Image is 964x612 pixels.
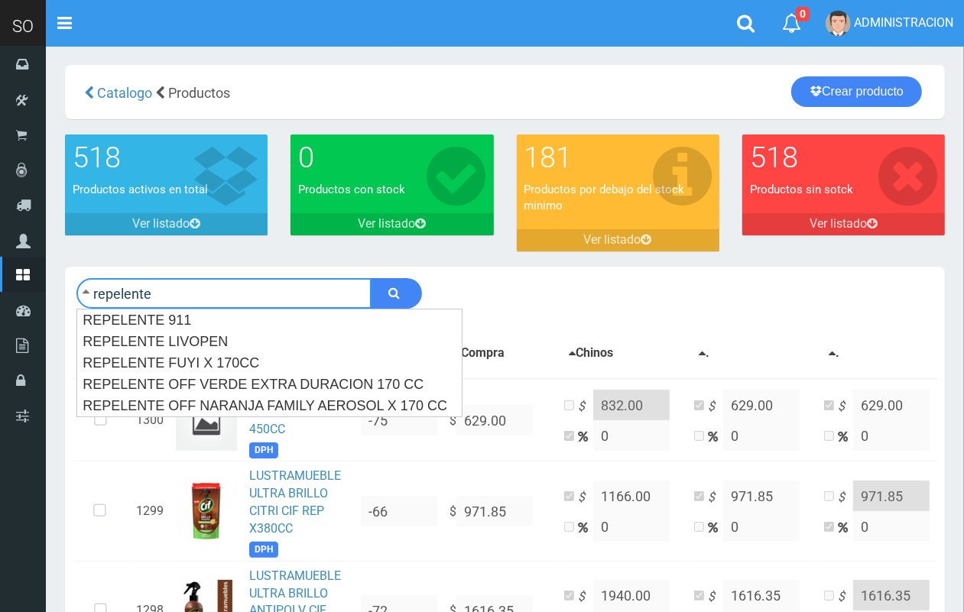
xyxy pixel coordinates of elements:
[94,85,152,101] a: Catalogo
[694,344,714,363] button: .
[578,398,593,416] i: $
[708,398,723,416] i: $
[443,461,558,561] td: $
[838,588,853,606] i: $
[249,468,341,536] a: LUSTRAMUEBLE ULTRA BRILLO CITRI CIF REP X380CC
[290,213,493,235] a: Ver listado
[708,489,723,507] i: $
[358,216,415,231] font: Ver listado
[77,309,462,331] div: REPELENTE 911
[77,374,462,395] div: REPELENTE OFF VERDE EXTRA DURACION 170 CC
[73,183,208,196] font: Productos activos en total
[298,183,405,196] font: Productos con stock
[443,379,558,461] td: $
[791,76,922,107] a: Crear producto
[824,344,844,363] button: .
[708,588,723,606] i: $
[168,85,230,101] span: Productos
[584,232,641,247] font: Ver listado
[450,344,509,363] button: Compra
[838,489,853,507] i: $
[750,183,853,196] font: Productos sin sotck
[176,390,237,451] img: ...
[742,213,945,235] a: Ver listado
[810,216,867,231] font: Ver listado
[578,588,593,606] i: $
[517,229,719,251] a: Ver listado
[796,7,810,21] span: 0
[65,213,268,235] a: Ver listado
[249,387,348,436] a: LIMPIADOR BAÑO DP CIF EXPERT X 450CC
[73,141,121,174] font: 518
[77,331,462,352] div: REPELENTE LIVOPEN
[77,395,462,416] div: REPELENTE OFF NARANJA FAMILY AEROSOL X 170 CC
[826,11,851,36] img: User Image
[298,141,314,174] font: 0
[750,141,798,174] font: 518
[564,344,618,363] button: Chinos
[76,278,372,309] input: Ingrese su busqueda
[132,216,190,231] font: Ver listado
[249,442,278,458] span: DPH
[578,489,593,507] i: $
[130,461,170,561] td: 1299
[838,398,853,416] i: $
[249,542,278,558] span: DPH
[524,141,573,174] font: 181
[854,15,953,30] span: ADMINISTRACION
[524,183,685,212] font: Productos por debajo del stock minimo
[97,85,152,101] span: Catalogo
[130,379,170,461] td: 1300
[77,352,462,374] div: REPELENTE FUYI X 170CC
[176,481,237,542] img: ...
